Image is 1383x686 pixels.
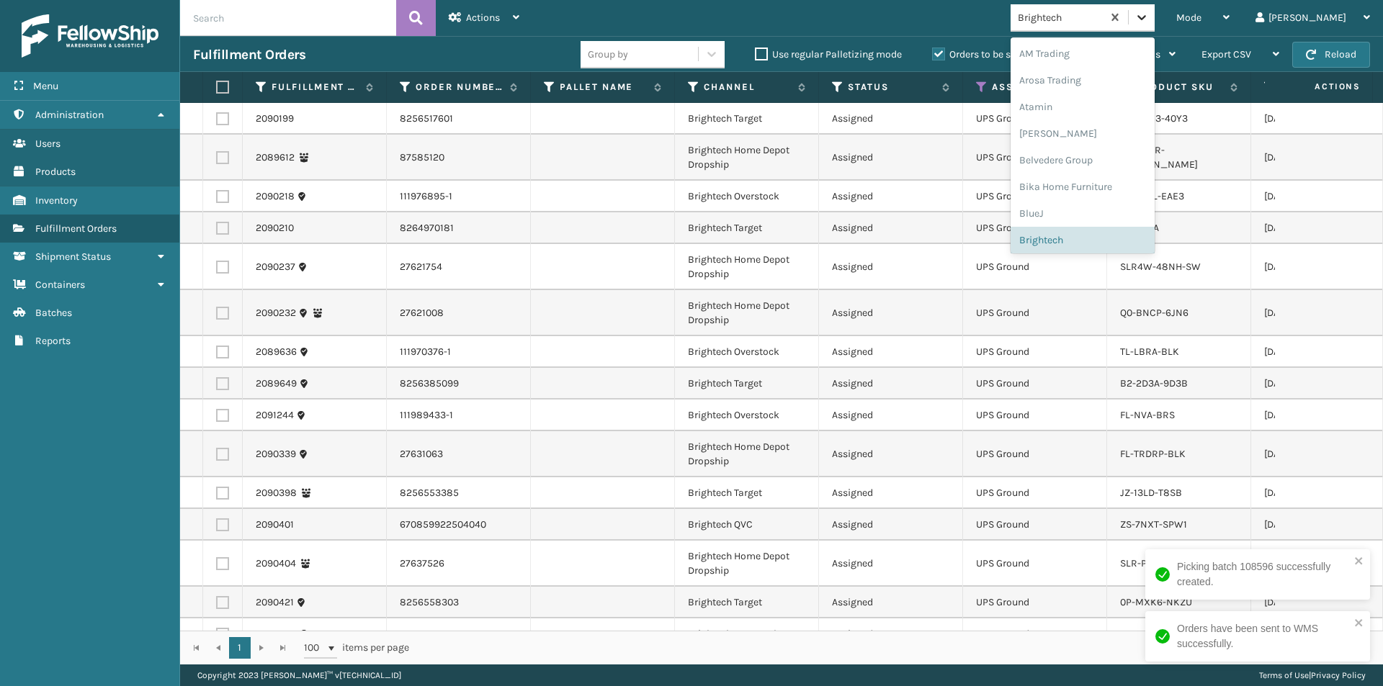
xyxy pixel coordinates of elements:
label: Orders to be shipped [DATE] [932,48,1072,60]
div: AM Trading [1011,40,1155,67]
a: BU-TJ6R-LFJF [1120,628,1181,640]
span: 100 [304,641,326,655]
span: Batches [35,307,72,319]
span: Shipment Status [35,251,111,263]
a: 2090199 [256,112,294,126]
td: UPS Ground [963,618,1107,650]
td: Brightech Home Depot Dropship [675,244,819,290]
a: 2090210 [256,221,294,235]
span: Mode [1176,12,1201,24]
a: 2090421 [256,595,294,610]
td: 27621754 [387,244,531,290]
label: Status [848,81,935,94]
td: UPS Ground [963,103,1107,135]
td: Assigned [819,400,963,431]
a: B2-2D3A-9D3B [1120,377,1188,389]
div: 1 - 16 of 16 items [429,641,1367,655]
a: 2090398 [256,486,297,500]
td: Brightech Target [675,212,819,244]
td: Brightech Overstock [675,618,819,650]
td: Assigned [819,587,963,618]
a: 2090339 [256,447,296,461]
a: 2089612 [256,150,295,165]
td: 8256558303 [387,587,531,618]
td: 27621008 [387,290,531,336]
td: Assigned [819,336,963,368]
td: Brightech Target [675,103,819,135]
div: Arosa Trading [1011,67,1155,94]
label: Channel [704,81,791,94]
td: UPS Ground [963,181,1107,212]
label: Order Number [416,81,503,94]
div: BlueJ [1011,200,1155,227]
button: close [1354,617,1364,631]
label: Product SKU [1136,81,1223,94]
div: Group by [588,47,628,62]
td: Assigned [819,431,963,477]
td: 27637526 [387,541,531,587]
a: 2091244 [256,408,294,423]
a: GLW-SLR-[PERSON_NAME] [1120,144,1198,171]
a: 2090401 [256,518,294,532]
div: Brightech [1011,227,1155,253]
td: 8264970181 [387,212,531,244]
td: Brightech Target [675,587,819,618]
td: Assigned [819,212,963,244]
td: 111970376-1 [387,336,531,368]
div: Brightech [1018,10,1104,25]
a: FL-TRDRP-BLK [1120,448,1186,460]
td: Assigned [819,509,963,541]
td: Assigned [819,181,963,212]
label: Pallet Name [560,81,647,94]
td: UPS Ground [963,244,1107,290]
td: 111976895-1 [387,181,531,212]
td: UPS Ground [963,290,1107,336]
td: Assigned [819,290,963,336]
a: ZS-7NXT-SPW1 [1120,518,1187,531]
td: UPS Ground [963,135,1107,181]
div: [PERSON_NAME] [1011,120,1155,147]
h3: Fulfillment Orders [193,46,305,63]
td: Brightech Home Depot Dropship [675,290,819,336]
div: Bika Home Furniture [1011,173,1155,200]
td: Assigned [819,477,963,509]
a: 2090218 [256,189,295,204]
a: TL-LBRA-BLK [1120,346,1179,358]
td: 111989433-1 [387,400,531,431]
span: Actions [1269,75,1369,99]
span: Administration [35,109,104,121]
td: UPS Ground [963,541,1107,587]
a: Q0-BNCP-6JN6 [1120,307,1189,319]
button: close [1354,555,1364,569]
td: 111979350-1 [387,618,531,650]
td: 87585120 [387,135,531,181]
label: Fulfillment Order Id [272,81,359,94]
td: Assigned [819,244,963,290]
span: Reports [35,335,71,347]
label: Use regular Palletizing mode [755,48,902,60]
td: 8256553385 [387,477,531,509]
td: Assigned [819,103,963,135]
span: Export CSV [1201,48,1251,60]
a: 2090232 [256,306,296,320]
p: Copyright 2023 [PERSON_NAME]™ v [TECHNICAL_ID] [197,664,401,686]
span: Containers [35,279,85,291]
td: UPS Ground [963,400,1107,431]
div: Belvedere Group [1011,147,1155,173]
span: Users [35,137,61,150]
span: Actions [466,12,500,24]
label: Assigned Carrier Service [992,81,1079,94]
td: UPS Ground [963,477,1107,509]
td: Brightech Home Depot Dropship [675,135,819,181]
a: JZ-13LD-T8SB [1120,487,1182,499]
td: UPS Ground [963,509,1107,541]
td: Brightech Home Depot Dropship [675,431,819,477]
button: Reload [1292,42,1370,68]
td: Brightech Target [675,368,819,400]
a: 2090237 [256,260,295,274]
td: Brightech Target [675,477,819,509]
td: Brightech QVC [675,509,819,541]
td: Brightech Overstock [675,181,819,212]
span: Products [35,166,76,178]
a: SLR4W-48NH-SW [1120,261,1201,273]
